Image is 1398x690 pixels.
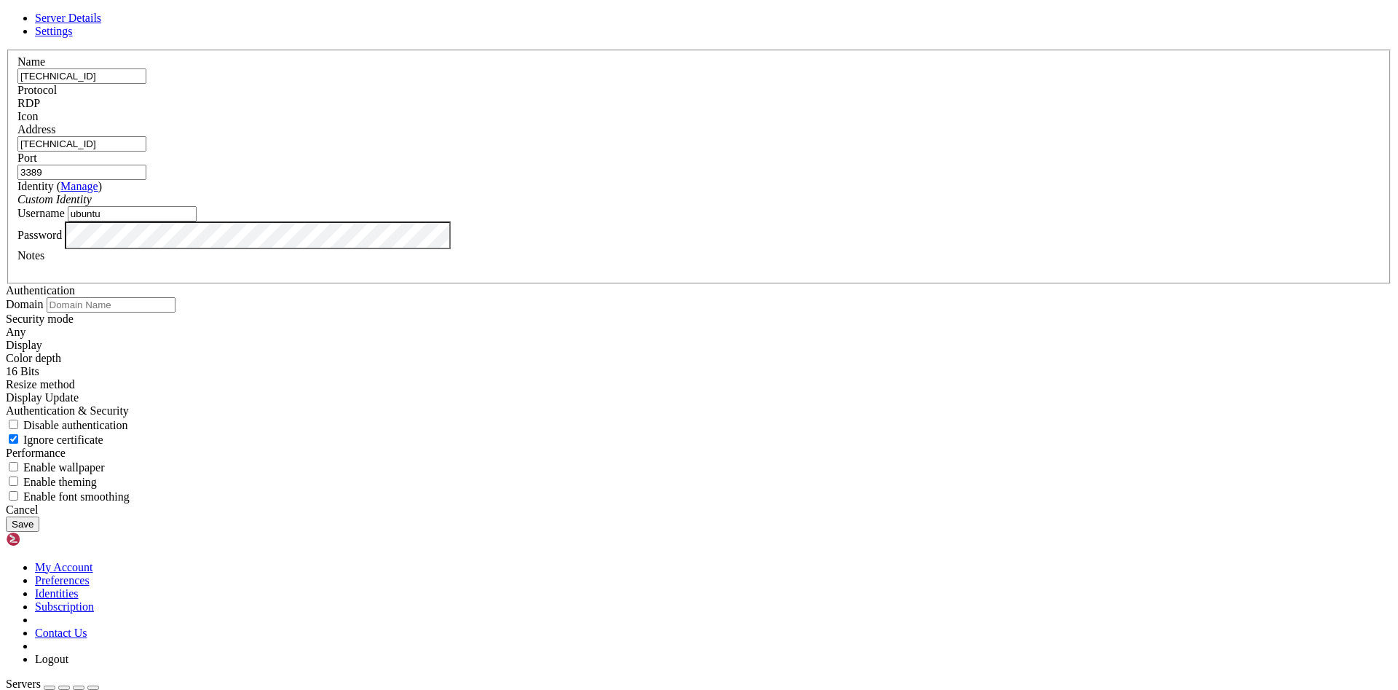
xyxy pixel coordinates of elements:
[35,627,87,639] a: Contact Us
[35,25,73,37] a: Settings
[23,419,128,431] span: Disable authentication
[6,461,105,474] label: If set to true, enables rendering of the desktop wallpaper. By default, wallpaper will be disable...
[17,97,40,109] span: RDP
[6,284,75,297] label: Authentication
[6,419,128,431] label: If set to true, authentication will be disabled. Note that this refers to authentication that tak...
[9,477,18,486] input: Enable theming
[9,434,18,444] input: Ignore certificate
[23,490,130,503] span: Enable font smoothing
[6,339,42,351] label: Display
[6,365,1392,378] div: 16 Bits
[6,678,41,690] span: Servers
[17,249,44,262] label: Notes
[6,517,39,532] button: Save
[6,313,74,325] label: Security mode
[6,352,61,364] label: The color depth to request, in bits-per-pixel.
[6,490,130,503] label: If set to true, text will be rendered with smooth edges. Text over RDP is rendered with rough edg...
[23,434,103,446] span: Ignore certificate
[6,378,75,391] label: Display Update channel added with RDP 8.1 to signal the server when the client display size has c...
[17,55,45,68] label: Name
[9,491,18,501] input: Enable font smoothing
[17,68,146,84] input: Server Name
[23,461,105,474] span: Enable wallpaper
[6,391,1392,404] div: Display Update
[9,462,18,471] input: Enable wallpaper
[17,193,1381,206] div: Custom Identity
[35,12,101,24] a: Server Details
[6,678,99,690] a: Servers
[17,228,62,240] label: Password
[17,84,57,96] label: Protocol
[17,97,1381,110] div: RDP
[6,391,79,404] span: Display Update
[35,587,79,600] a: Identities
[35,600,94,613] a: Subscription
[17,136,146,152] input: Host Name or IP
[6,532,90,546] img: Shellngn
[6,298,44,310] label: Domain
[17,193,92,205] i: Custom Identity
[47,297,175,313] input: Domain Name
[17,165,146,180] input: Port Number
[17,152,37,164] label: Port
[17,207,65,219] label: Username
[60,180,98,192] a: Manage
[6,503,1392,517] div: Cancel
[6,476,97,488] label: If set to true, enables use of theming of windows and controls.
[6,326,1392,339] div: Any
[6,447,66,459] label: Performance
[17,110,38,122] label: Icon
[6,434,103,446] label: If set to true, the certificate returned by the server will be ignored, even if that certificate ...
[68,206,197,221] input: Login Username
[35,561,93,573] a: My Account
[9,420,18,429] input: Disable authentication
[23,476,97,488] span: Enable theming
[17,180,102,192] label: Identity
[6,404,129,417] label: Authentication & Security
[35,574,90,587] a: Preferences
[6,365,39,377] span: 16 Bits
[35,653,68,665] a: Logout
[57,180,102,192] span: ( )
[17,123,55,136] label: Address
[6,326,26,338] span: Any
